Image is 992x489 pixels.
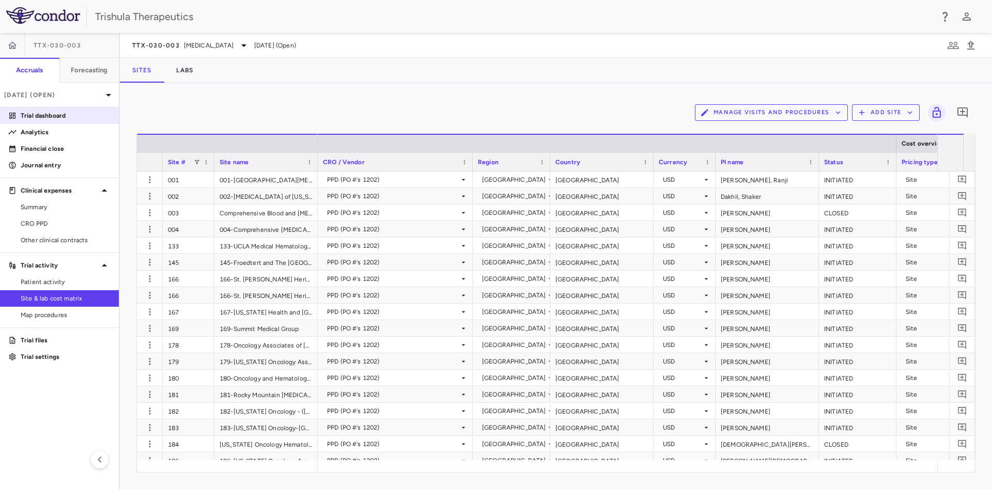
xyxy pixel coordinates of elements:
svg: Add comment [957,290,967,300]
span: Status [824,159,843,166]
div: [PERSON_NAME] [716,304,819,320]
div: 001 [163,171,214,187]
span: Other clinical contracts [21,235,111,245]
p: Trial dashboard [21,111,111,120]
div: USD [663,370,702,386]
div: USD [663,353,702,370]
div: 167 [163,304,214,320]
div: USD [663,320,702,337]
div: [GEOGRAPHIC_DATA] [550,370,654,386]
div: [GEOGRAPHIC_DATA] [550,287,654,303]
span: Pricing type [902,159,938,166]
div: 182 [163,403,214,419]
div: 186-[US_STATE] Oncology Associates ([PERSON_NAME]) - USOR [214,452,318,468]
svg: Add comment [957,224,967,234]
div: [GEOGRAPHIC_DATA] [550,304,654,320]
span: Lock grid [924,104,946,121]
div: PPD (PO #'s 1202) [327,353,459,370]
svg: Add comment [956,106,969,119]
p: Analytics [21,128,111,137]
div: USD [663,238,702,254]
div: INITIATED [819,386,896,402]
div: 181-Rocky Mountain [MEDICAL_DATA] Centers ([PERSON_NAME]) - USOR [214,386,318,402]
span: TTX-030-003 [34,41,81,50]
div: [GEOGRAPHIC_DATA] [482,337,546,353]
span: [DATE] (Open) [254,41,296,50]
div: 183-[US_STATE] Oncology-[GEOGRAPHIC_DATA] Midtown-USOR [214,419,318,435]
div: USD [663,403,702,419]
button: Add comment [955,239,969,253]
div: 179-[US_STATE] Oncology Associates ([GEOGRAPHIC_DATA]) - USOR [214,353,318,369]
span: Currency [659,159,687,166]
div: INITIATED [819,304,896,320]
button: Add comment [955,354,969,368]
div: Site [906,271,960,287]
button: Add comment [955,420,969,434]
div: PPD (PO #'s 1202) [327,370,459,386]
div: Site [906,287,960,304]
div: INITIATED [819,419,896,435]
button: Add comment [955,272,969,286]
button: Add comment [955,222,969,236]
div: [GEOGRAPHIC_DATA] [482,304,546,320]
div: 182-[US_STATE] Oncology - ([PERSON_NAME]-[STREET_ADDRESS][PERSON_NAME]) - USOR [214,403,318,419]
button: Manage Visits and Procedures [695,104,848,121]
div: PPD (PO #'s 1202) [327,271,459,287]
button: Add comment [955,255,969,269]
div: [GEOGRAPHIC_DATA] [482,221,546,238]
div: [GEOGRAPHIC_DATA] [482,403,546,419]
div: [PERSON_NAME] [716,419,819,435]
div: USD [663,386,702,403]
div: USD [663,287,702,304]
div: [GEOGRAPHIC_DATA] [482,287,546,304]
p: Trial activity [21,261,98,270]
div: 184 [163,436,214,452]
div: [GEOGRAPHIC_DATA] [482,386,546,403]
span: Site # [168,159,185,166]
div: Comprehensive Blood and [MEDICAL_DATA] [214,204,318,220]
div: [GEOGRAPHIC_DATA] [550,221,654,237]
span: CRO / Vendor [323,159,365,166]
div: INITIATED [819,370,896,386]
div: INITIATED [819,320,896,336]
button: Add comment [955,321,969,335]
svg: Add comment [957,175,967,184]
div: [GEOGRAPHIC_DATA] [550,452,654,468]
div: 001-[GEOGRAPHIC_DATA][MEDICAL_DATA] -[STREET_ADDRESS][PERSON_NAME] [214,171,318,187]
div: 002-[MEDICAL_DATA] of [US_STATE]-[GEOGRAPHIC_DATA] [214,188,318,204]
div: USD [663,419,702,436]
div: PPD (PO #'s 1202) [327,238,459,254]
div: PPD (PO #'s 1202) [327,204,459,221]
div: 178 [163,337,214,353]
div: [PERSON_NAME] [716,254,819,270]
div: 180-Oncology and Hematology Associates of [GEOGRAPHIC_DATA][US_STATE] ([GEOGRAPHIC_DATA]) - USOR [214,370,318,386]
div: [GEOGRAPHIC_DATA] [550,271,654,287]
svg: Add comment [957,257,967,267]
div: Site [906,403,960,419]
div: Site [906,386,960,403]
div: USD [663,254,702,271]
div: [PERSON_NAME] [716,221,819,237]
h6: Accruals [16,66,43,75]
svg: Add comment [957,307,967,317]
span: PI name [721,159,743,166]
div: INITIATED [819,254,896,270]
svg: Add comment [957,323,967,333]
button: Add comment [955,437,969,451]
span: Patient activity [21,277,111,287]
div: [PERSON_NAME], Ranji [716,171,819,187]
div: [GEOGRAPHIC_DATA] [550,254,654,270]
div: [GEOGRAPHIC_DATA] [550,320,654,336]
div: [GEOGRAPHIC_DATA] [550,337,654,353]
div: [PERSON_NAME] [716,386,819,402]
p: Trial files [21,336,111,345]
div: [GEOGRAPHIC_DATA] [550,188,654,204]
img: logo-full-SnFGN8VE.png [6,7,80,24]
div: PPD (PO #'s 1202) [327,188,459,204]
span: Site & lab cost matrix [21,294,111,303]
div: [GEOGRAPHIC_DATA] [482,419,546,436]
svg: Add comment [957,191,967,201]
span: Map procedures [21,310,111,320]
div: PPD (PO #'s 1202) [327,337,459,353]
div: 183 [163,419,214,435]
